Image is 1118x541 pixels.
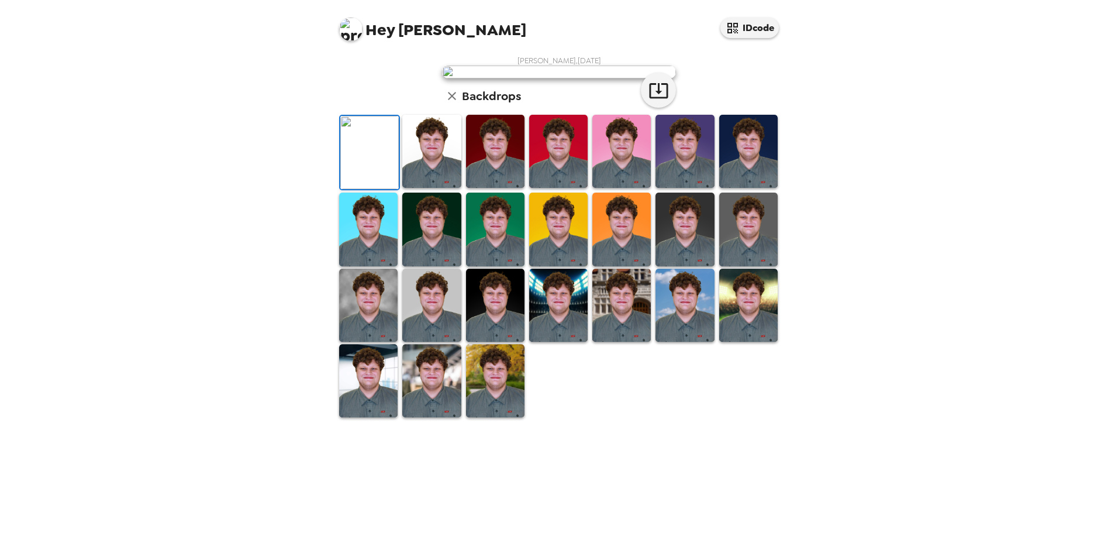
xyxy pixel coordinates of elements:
[517,56,601,66] span: [PERSON_NAME] , [DATE]
[339,18,363,41] img: profile pic
[340,116,399,189] img: Original
[462,87,521,105] h6: Backdrops
[365,19,395,40] span: Hey
[339,12,526,38] span: [PERSON_NAME]
[720,18,779,38] button: IDcode
[442,66,676,78] img: user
